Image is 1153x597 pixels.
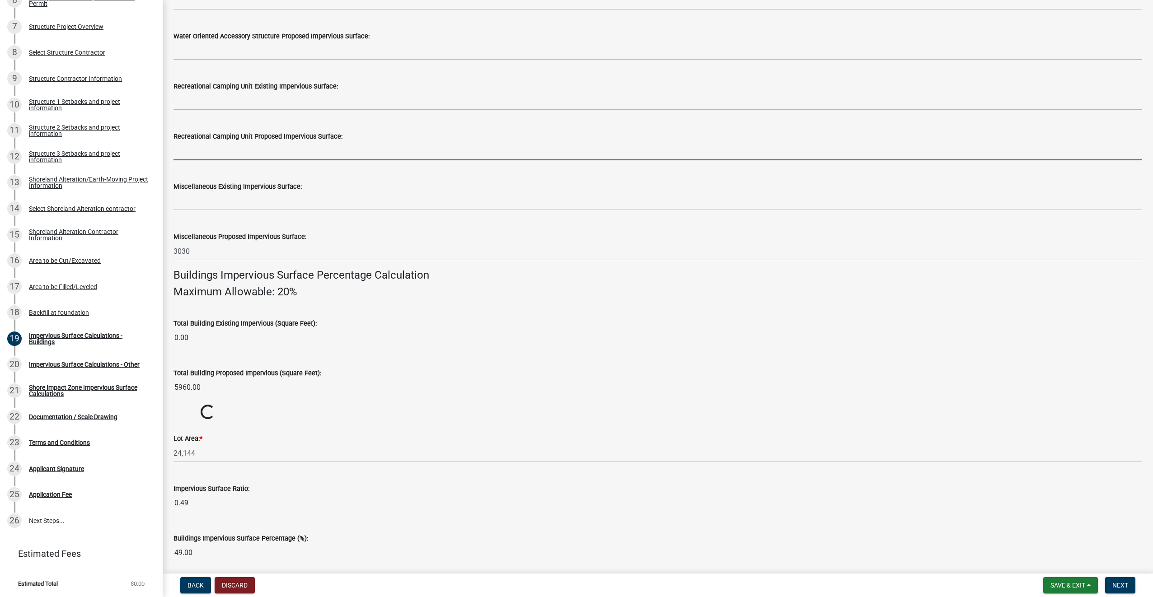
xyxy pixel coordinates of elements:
[180,577,211,593] button: Back
[7,513,22,528] div: 26
[29,466,84,472] div: Applicant Signature
[7,331,22,346] div: 19
[29,49,105,56] div: Select Structure Contractor
[173,436,202,442] label: Lot Area:
[173,370,321,377] label: Total Building Proposed Impervious (Square Feet):
[7,45,22,60] div: 8
[29,284,97,290] div: Area to be Filled/Leveled
[29,439,90,446] div: Terms and Conditions
[173,269,1142,282] h4: Buildings Impervious Surface Percentage Calculation
[29,124,148,137] div: Structure 2 Setbacks and project information
[1105,577,1135,593] button: Next
[7,19,22,34] div: 7
[7,383,22,398] div: 21
[7,410,22,424] div: 22
[215,577,255,593] button: Discard
[173,184,302,190] label: Miscellaneous Existing Impervious Surface:
[29,150,148,163] div: Structure 3 Setbacks and project information
[7,123,22,138] div: 11
[173,486,249,492] label: Impervious Surface Ratio:
[7,71,22,86] div: 9
[29,384,148,397] div: Shore Impact Zone Impervious Surface Calculations
[7,487,22,502] div: 25
[29,414,117,420] div: Documentation / Scale Drawing
[173,285,1142,298] h4: Maximum Allowable: 20%
[173,134,342,140] label: Recreational Camping Unit Proposed Impervious Surface:
[7,280,22,294] div: 17
[7,253,22,268] div: 16
[29,229,148,241] div: Shoreland Alteration Contractor Information
[29,257,101,264] div: Area to be Cut/Excavated
[173,321,317,327] label: Total Building Existing Impervious (Square Feet):
[29,176,148,189] div: Shoreland Alteration/Earth-Moving Project Information
[7,462,22,476] div: 24
[7,201,22,216] div: 14
[187,582,204,589] span: Back
[7,305,22,320] div: 18
[173,234,306,240] label: Miscellaneous Proposed Impervious Surface:
[7,435,22,450] div: 23
[1050,582,1085,589] span: Save & Exit
[173,33,370,40] label: Water Oriented Accessory Structure Proposed Impervious Surface:
[29,361,140,368] div: Impervious Surface Calculations - Other
[29,75,122,82] div: Structure Contractor Information
[18,581,58,587] span: Estimated Total
[173,84,338,90] label: Recreational Camping Unit Existing Impervious Surface:
[29,23,103,30] div: Structure Project Overview
[131,581,145,587] span: $0.00
[29,98,148,111] div: Structure 1 Setbacks and project information
[29,332,148,345] div: Impervious Surface Calculations - Buildings
[7,545,148,563] a: Estimated Fees
[29,205,136,212] div: Select Shoreland Alteration contractor
[1112,582,1128,589] span: Next
[1043,577,1098,593] button: Save & Exit
[7,228,22,242] div: 15
[7,149,22,164] div: 12
[29,491,72,498] div: Application Fee
[7,175,22,190] div: 13
[7,357,22,372] div: 20
[7,98,22,112] div: 10
[29,309,89,316] div: Backfill at foundation
[173,536,308,542] label: Buildings Impervious Surface Percentage (%):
